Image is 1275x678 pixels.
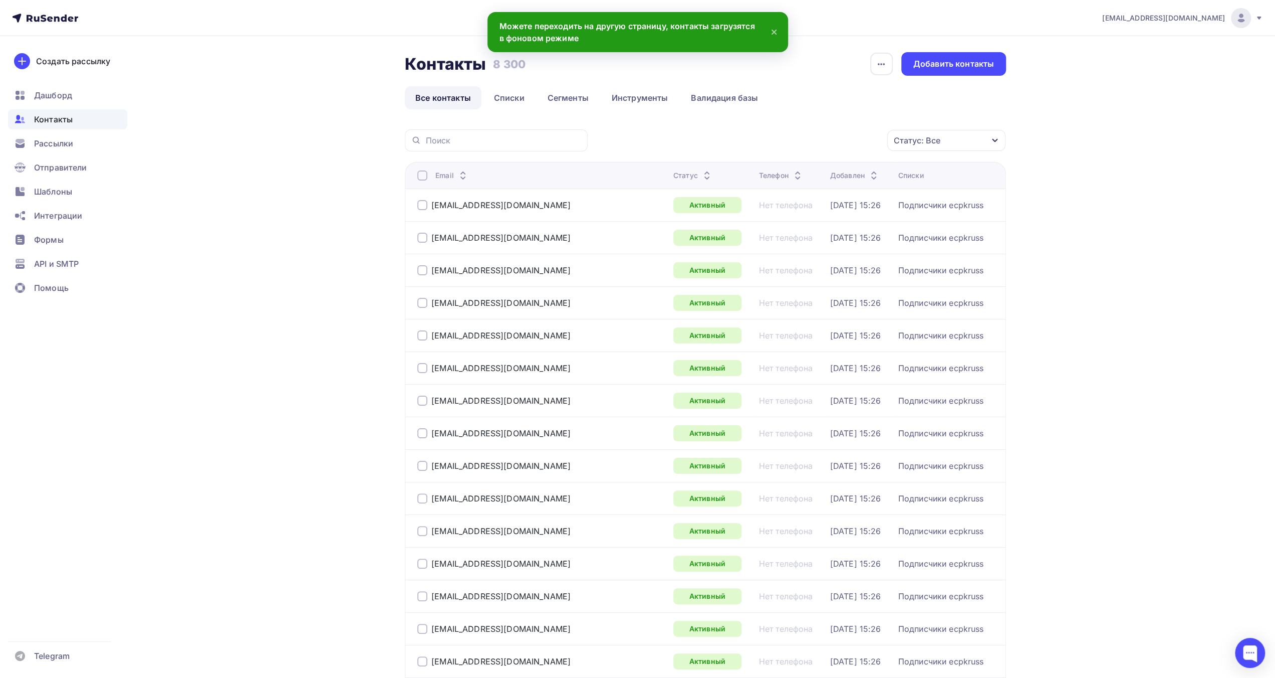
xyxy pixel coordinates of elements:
a: [DATE] 15:26 [830,428,881,438]
a: Все контакты [405,86,481,109]
div: Добавить контакты [913,58,994,70]
div: Подписчики ecpkruss [898,363,984,373]
div: Статус: Все [894,134,940,146]
div: Подписчики ecpkruss [898,298,984,308]
div: [DATE] 15:26 [830,233,881,243]
h2: Контакты [405,54,486,74]
a: [EMAIL_ADDRESS][DOMAIN_NAME] [431,396,571,406]
a: Сегменты [537,86,599,109]
span: Отправители [34,161,87,174]
div: Подписчики ecpkruss [898,233,984,243]
div: Добавлен [830,171,880,181]
div: Списки [898,171,924,181]
div: Активный [673,262,741,278]
div: Нет телефона [759,526,813,536]
a: Нет телефона [759,363,813,373]
div: [EMAIL_ADDRESS][DOMAIN_NAME] [431,330,571,341]
a: Валидация базы [680,86,769,109]
a: [EMAIL_ADDRESS][DOMAIN_NAME] [1102,8,1263,28]
a: Активный [673,653,741,669]
div: Подписчики ecpkruss [898,526,984,536]
a: [EMAIL_ADDRESS][DOMAIN_NAME] [431,493,571,503]
a: Подписчики ecpkruss [898,265,984,275]
a: [EMAIL_ADDRESS][DOMAIN_NAME] [431,591,571,601]
a: Подписчики ecpkruss [898,624,984,634]
a: [DATE] 15:26 [830,526,881,536]
span: Интеграции [34,210,82,222]
a: Активный [673,295,741,311]
div: [EMAIL_ADDRESS][DOMAIN_NAME] [431,526,571,536]
a: [EMAIL_ADDRESS][DOMAIN_NAME] [431,624,571,634]
div: Подписчики ecpkruss [898,396,984,406]
a: [DATE] 15:26 [830,200,881,210]
a: [DATE] 15:26 [830,265,881,275]
a: [DATE] 15:26 [830,656,881,666]
div: Статус [673,171,713,181]
a: Подписчики ecpkruss [898,493,984,503]
div: Нет телефона [759,461,813,471]
a: Активный [673,621,741,637]
span: Рассылки [34,137,73,149]
a: Нет телефона [759,591,813,601]
a: Подписчики ecpkruss [898,559,984,569]
div: [EMAIL_ADDRESS][DOMAIN_NAME] [431,233,571,243]
div: Нет телефона [759,298,813,308]
a: [EMAIL_ADDRESS][DOMAIN_NAME] [431,298,571,308]
a: Нет телефона [759,624,813,634]
a: Подписчики ecpkruss [898,591,984,601]
a: [DATE] 15:26 [830,461,881,471]
div: Активный [673,458,741,474]
a: Активный [673,197,741,213]
a: [EMAIL_ADDRESS][DOMAIN_NAME] [431,461,571,471]
span: API и SMTP [34,258,79,270]
div: Нет телефона [759,330,813,341]
a: [EMAIL_ADDRESS][DOMAIN_NAME] [431,200,571,210]
a: Нет телефона [759,493,813,503]
a: Нет телефона [759,396,813,406]
a: Активный [673,490,741,506]
a: [DATE] 15:26 [830,330,881,341]
span: Помощь [34,282,69,294]
a: Контакты [8,109,127,129]
a: Нет телефона [759,200,813,210]
div: [DATE] 15:26 [830,591,881,601]
a: Нет телефона [759,233,813,243]
a: [DATE] 15:26 [830,363,881,373]
a: Активный [673,588,741,604]
div: Активный [673,556,741,572]
div: Подписчики ecpkruss [898,656,984,666]
a: Активный [673,360,741,376]
a: [EMAIL_ADDRESS][DOMAIN_NAME] [431,559,571,569]
a: Активный [673,523,741,539]
a: Формы [8,230,127,250]
a: Активный [673,393,741,409]
input: Поиск [425,135,582,146]
div: Подписчики ecpkruss [898,330,984,341]
div: Email [435,171,469,181]
a: Шаблоны [8,182,127,202]
a: Активный [673,425,741,441]
button: Статус: Все [887,129,1006,151]
div: [EMAIL_ADDRESS][DOMAIN_NAME] [431,363,571,373]
span: Формы [34,234,64,246]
